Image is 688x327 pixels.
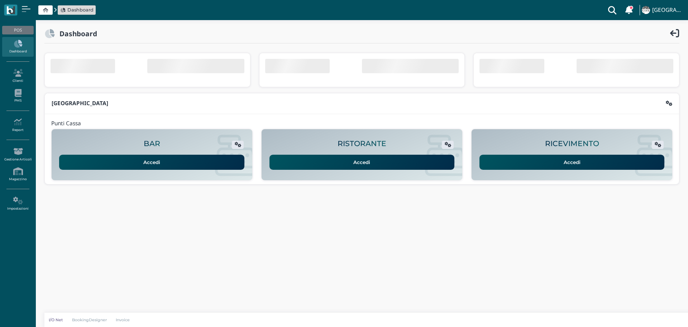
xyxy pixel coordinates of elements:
[338,140,386,148] h2: RISTORANTE
[545,140,599,148] h2: RICEVIMENTO
[67,6,94,13] span: Dashboard
[144,140,160,148] h2: BAR
[52,99,108,107] b: [GEOGRAPHIC_DATA]
[2,194,33,214] a: Impostazioni
[59,155,244,170] a: Accedi
[55,30,97,37] h2: Dashboard
[51,121,81,127] h4: Punti Cassa
[6,6,15,14] img: logo
[2,26,33,34] div: POS
[637,305,682,321] iframe: Help widget launcher
[652,7,684,13] h4: [GEOGRAPHIC_DATA]
[2,145,33,164] a: Gestione Articoli
[642,6,650,14] img: ...
[2,115,33,135] a: Report
[479,155,665,170] a: Accedi
[2,164,33,184] a: Magazzino
[2,37,33,57] a: Dashboard
[641,1,684,19] a: ... [GEOGRAPHIC_DATA]
[2,86,33,106] a: PMS
[269,155,455,170] a: Accedi
[60,6,94,13] a: Dashboard
[2,66,33,86] a: Clienti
